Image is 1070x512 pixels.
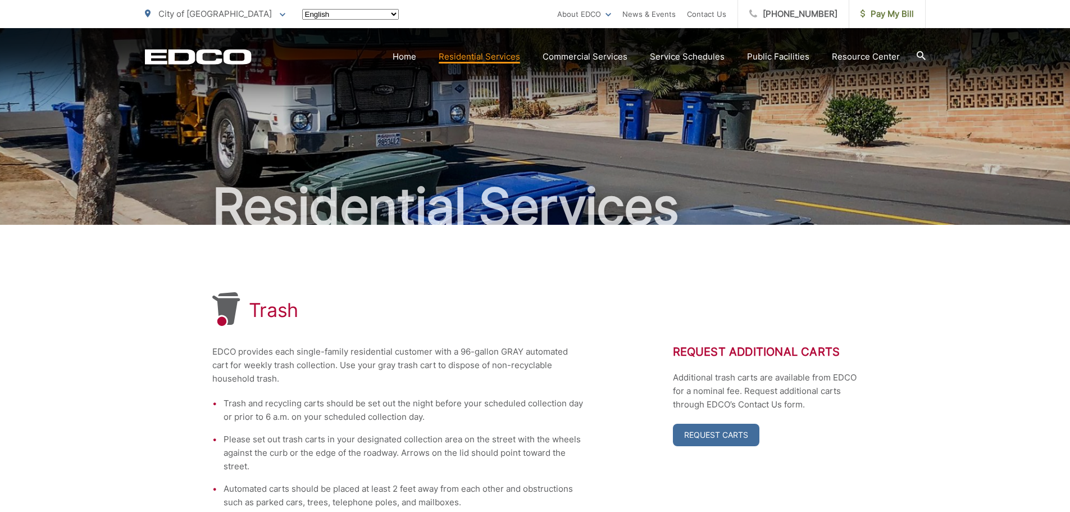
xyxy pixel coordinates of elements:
[302,9,399,20] select: Select a language
[158,8,272,19] span: City of [GEOGRAPHIC_DATA]
[439,50,520,64] a: Residential Services
[673,424,759,446] a: Request Carts
[557,7,611,21] a: About EDCO
[650,50,725,64] a: Service Schedules
[224,433,583,473] li: Please set out trash carts in your designated collection area on the street with the wheels again...
[622,7,676,21] a: News & Events
[687,7,726,21] a: Contact Us
[747,50,809,64] a: Public Facilities
[673,371,858,411] p: Additional trash carts are available from EDCO for a nominal fee. Request additional carts throug...
[224,482,583,509] li: Automated carts should be placed at least 2 feet away from each other and obstructions such as pa...
[543,50,627,64] a: Commercial Services
[673,345,858,359] h2: Request Additional Carts
[860,7,914,21] span: Pay My Bill
[212,345,583,386] p: EDCO provides each single-family residential customer with a 96-gallon GRAY automated cart for we...
[224,397,583,424] li: Trash and recycling carts should be set out the night before your scheduled collection day or pri...
[145,179,926,235] h2: Residential Services
[832,50,900,64] a: Resource Center
[249,299,299,321] h1: Trash
[145,49,252,65] a: EDCD logo. Return to the homepage.
[393,50,416,64] a: Home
